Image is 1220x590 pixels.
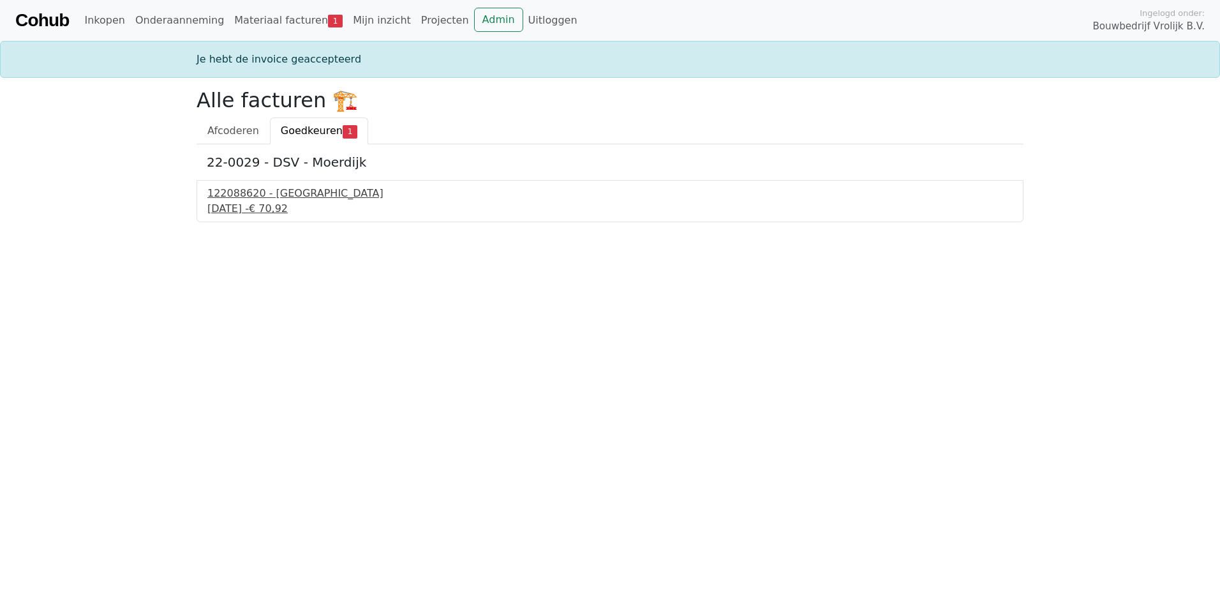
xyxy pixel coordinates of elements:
[348,8,416,33] a: Mijn inzicht
[343,125,357,138] span: 1
[207,201,1013,216] div: [DATE] -
[79,8,130,33] a: Inkopen
[328,15,343,27] span: 1
[249,202,288,215] span: € 70,92
[474,8,523,32] a: Admin
[270,117,368,144] a: Goedkeuren1
[130,8,229,33] a: Onderaanneming
[1092,19,1205,34] span: Bouwbedrijf Vrolijk B.V.
[207,186,1013,216] a: 122088620 - [GEOGRAPHIC_DATA][DATE] -€ 70,92
[15,5,69,36] a: Cohub
[197,117,270,144] a: Afcoderen
[229,8,348,33] a: Materiaal facturen1
[189,52,1031,67] div: Je hebt de invoice geaccepteerd
[197,88,1023,112] h2: Alle facturen 🏗️
[281,125,343,137] span: Goedkeuren
[207,186,1013,201] div: 122088620 - [GEOGRAPHIC_DATA]
[207,125,259,137] span: Afcoderen
[207,155,1013,170] h5: 22-0029 - DSV - Moerdijk
[1140,7,1205,19] span: Ingelogd onder:
[416,8,474,33] a: Projecten
[523,8,583,33] a: Uitloggen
